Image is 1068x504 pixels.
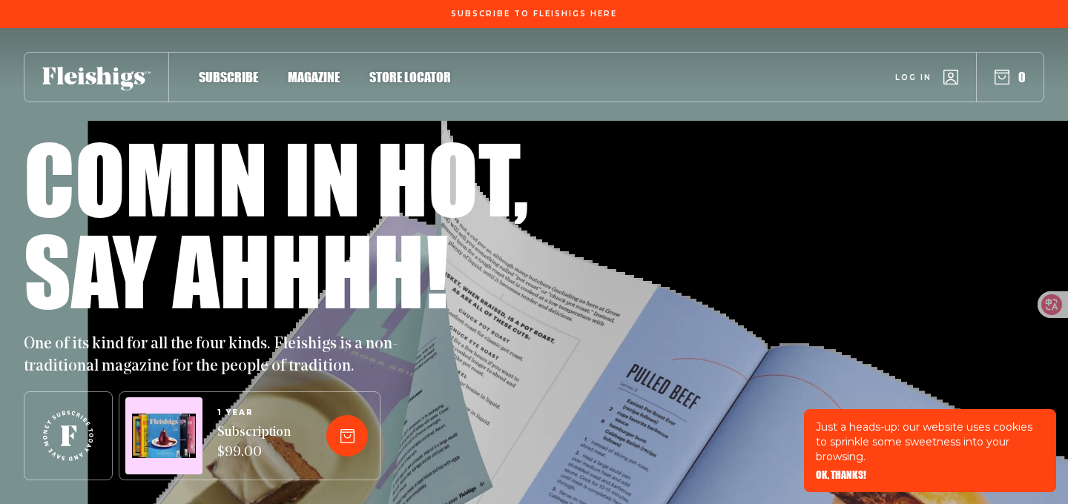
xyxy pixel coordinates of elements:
p: One of its kind for all the four kinds. Fleishigs is a non-traditional magazine for the people of... [24,334,409,378]
span: 1 YEAR [217,408,291,417]
button: OK, THANKS! [816,470,866,480]
img: Magazines image [132,414,196,459]
span: Log in [895,72,932,83]
span: Subscribe To Fleishigs Here [451,10,617,19]
span: Subscription $99.00 [217,423,291,463]
a: Magazine [288,67,340,87]
span: Subscribe [199,69,258,85]
button: 0 [995,69,1026,85]
a: Subscribe [199,67,258,87]
a: Subscribe To Fleishigs Here [448,10,620,17]
span: Store locator [369,69,451,85]
a: Store locator [369,67,451,87]
span: Magazine [288,69,340,85]
h1: Say ahhhh! [24,224,449,316]
p: Just a heads-up: our website uses cookies to sprinkle some sweetness into your browsing. [816,420,1044,464]
a: 1 YEARSubscription $99.00 [217,408,291,463]
a: Log in [895,70,958,84]
h1: Comin in hot, [24,132,529,224]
